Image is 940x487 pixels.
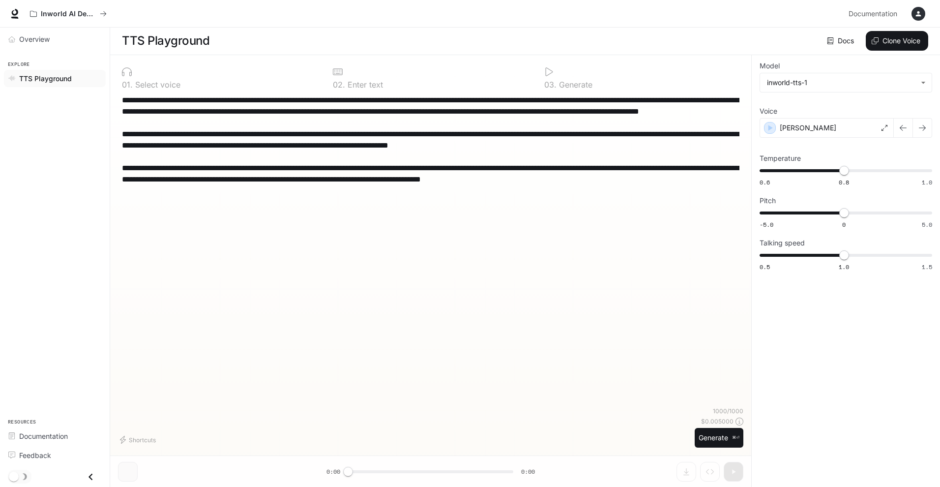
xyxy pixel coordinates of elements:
span: 5.0 [922,220,932,229]
span: 0.5 [760,263,770,271]
button: Generate⌘⏎ [695,428,743,448]
span: TTS Playground [19,73,72,84]
span: -5.0 [760,220,773,229]
p: Pitch [760,197,776,204]
a: Documentation [4,427,106,445]
p: Generate [557,81,592,89]
p: Select voice [133,81,180,89]
div: inworld-tts-1 [767,78,916,88]
div: inworld-tts-1 [760,73,932,92]
button: All workspaces [26,4,111,24]
p: $ 0.005000 [701,417,734,426]
p: ⌘⏎ [732,435,739,441]
p: Enter text [345,81,383,89]
button: Shortcuts [118,432,160,448]
p: 0 3 . [544,81,557,89]
p: 1000 / 1000 [713,407,743,415]
span: Feedback [19,450,51,460]
p: [PERSON_NAME] [780,123,836,133]
button: Clone Voice [866,31,928,51]
span: Dark mode toggle [9,471,19,482]
button: Close drawer [80,467,102,487]
p: Model [760,62,780,69]
span: 0.6 [760,178,770,186]
span: 0 [842,220,846,229]
span: 0.8 [839,178,849,186]
span: 1.0 [839,263,849,271]
span: Documentation [849,8,897,20]
h1: TTS Playground [122,31,209,51]
p: Inworld AI Demos [41,10,96,18]
a: TTS Playground [4,70,106,87]
span: 1.5 [922,263,932,271]
p: 0 2 . [333,81,345,89]
span: 1.0 [922,178,932,186]
p: Voice [760,108,777,115]
p: Temperature [760,155,801,162]
span: Overview [19,34,50,44]
a: Feedback [4,447,106,464]
a: Documentation [845,4,905,24]
p: Talking speed [760,240,805,246]
a: Overview [4,30,106,48]
span: Documentation [19,431,68,441]
a: Docs [825,31,858,51]
p: 0 1 . [122,81,133,89]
